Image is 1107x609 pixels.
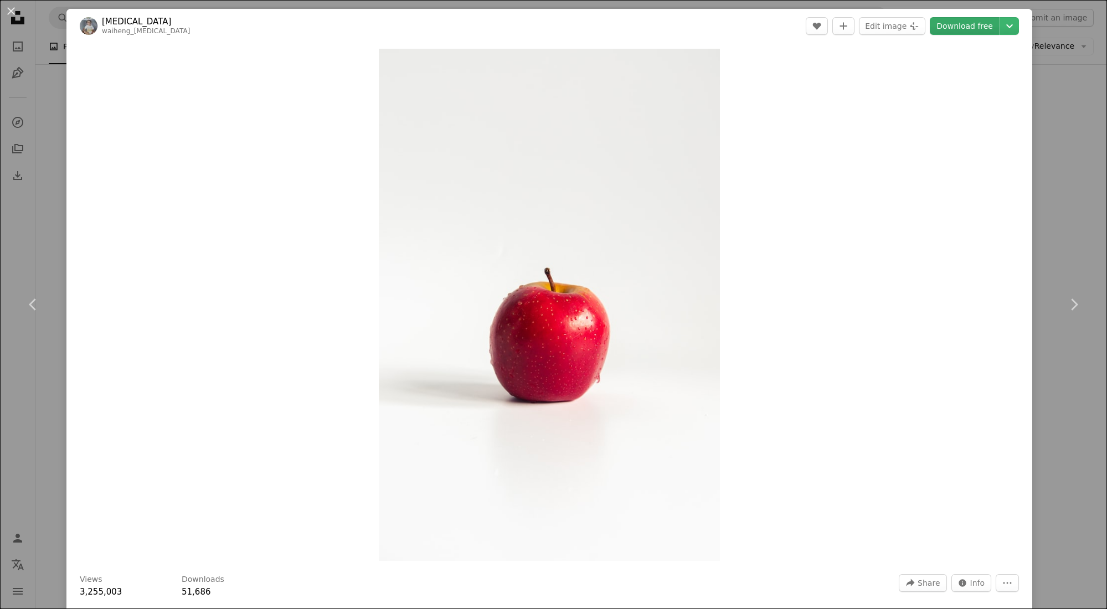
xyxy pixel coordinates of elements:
button: Zoom in on this image [379,49,720,561]
a: Download free [930,17,1000,35]
button: Share this image [899,574,946,592]
button: More Actions [996,574,1019,592]
h3: Views [80,574,102,585]
span: 3,255,003 [80,587,122,597]
button: Like [806,17,828,35]
a: waiheng_[MEDICAL_DATA] [102,27,190,35]
button: Choose download size [1000,17,1019,35]
span: Info [970,575,985,591]
button: Add to Collection [832,17,854,35]
button: Stats about this image [951,574,992,592]
a: Next [1041,251,1107,358]
button: Edit image [859,17,925,35]
img: Go to Tobi's profile [80,17,97,35]
h3: Downloads [182,574,224,585]
a: [MEDICAL_DATA] [102,16,190,27]
span: Share [918,575,940,591]
span: 51,686 [182,587,211,597]
img: red apple on white surface [379,49,720,561]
